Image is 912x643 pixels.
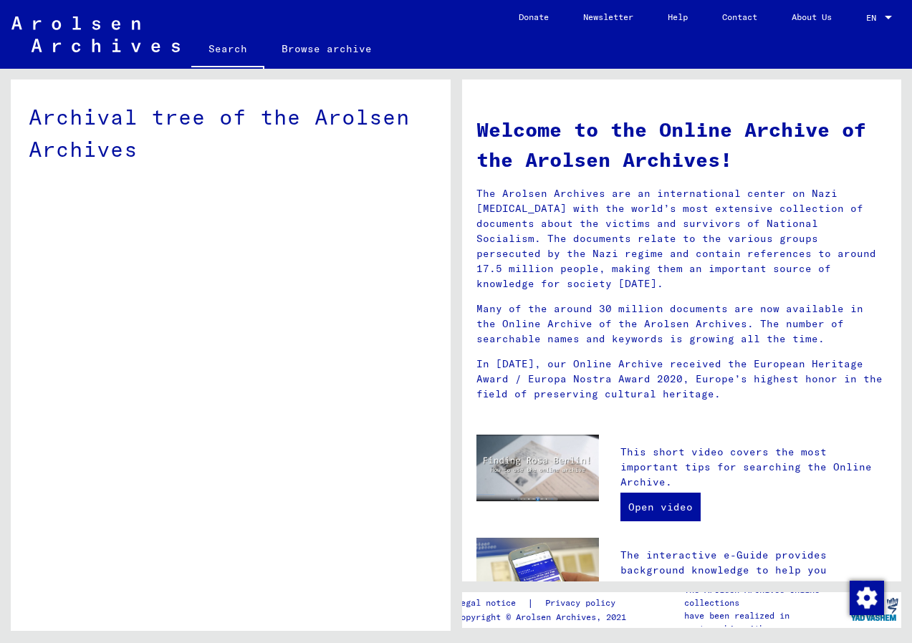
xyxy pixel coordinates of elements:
[849,580,883,614] div: Change consent
[11,16,180,52] img: Arolsen_neg.svg
[264,32,389,66] a: Browse archive
[456,596,633,611] div: |
[29,101,433,165] div: Archival tree of the Arolsen Archives
[684,609,846,635] p: have been realized in partnership with
[476,301,888,347] p: Many of the around 30 million documents are now available in the Online Archive of the Arolsen Ar...
[620,445,887,490] p: This short video covers the most important tips for searching the Online Archive.
[476,538,599,619] img: eguide.jpg
[850,581,884,615] img: Change consent
[476,186,888,291] p: The Arolsen Archives are an international center on Nazi [MEDICAL_DATA] with the world’s most ext...
[476,115,888,175] h1: Welcome to the Online Archive of the Arolsen Archives!
[456,611,633,624] p: Copyright © Arolsen Archives, 2021
[191,32,264,69] a: Search
[534,596,633,611] a: Privacy policy
[620,548,887,638] p: The interactive e-Guide provides background knowledge to help you understand the documents. It in...
[684,584,846,609] p: The Arolsen Archives online collections
[476,357,888,402] p: In [DATE], our Online Archive received the European Heritage Award / Europa Nostra Award 2020, Eu...
[456,596,527,611] a: Legal notice
[866,13,882,23] span: EN
[620,493,701,521] a: Open video
[476,435,599,501] img: video.jpg
[848,591,901,627] img: yv_logo.png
